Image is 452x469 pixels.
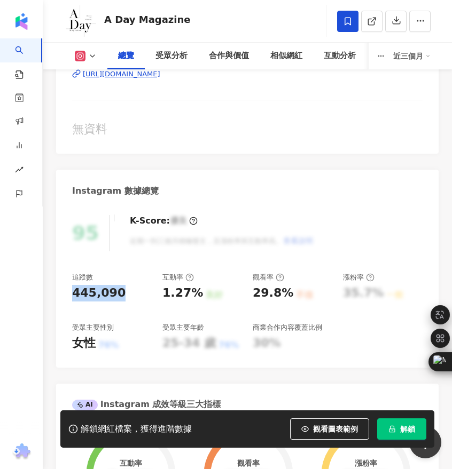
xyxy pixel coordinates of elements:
div: 女性 [72,335,96,352]
img: chrome extension [11,443,32,460]
div: K-Score : [130,215,198,227]
span: lock [388,425,396,433]
div: 漲粉率 [343,273,375,282]
div: 觀看率 [253,273,284,282]
div: 受眾主要性別 [72,323,114,332]
div: A Day Magazine [104,13,191,26]
img: logo icon [13,13,30,30]
div: 互動率 [120,459,142,467]
div: Instagram 成效等級三大指標 [72,399,221,410]
div: [URL][DOMAIN_NAME] [83,69,160,79]
button: 觀看圖表範例 [290,418,369,440]
div: 受眾分析 [155,50,188,62]
div: 無資料 [72,121,423,138]
div: 1.27% [162,285,203,301]
div: 合作與價值 [209,50,249,62]
div: 29.8% [253,285,293,301]
div: 互動率 [162,273,194,282]
span: rise [15,159,24,183]
div: 觀看率 [237,459,260,467]
a: search [15,38,36,80]
span: 解鎖 [400,425,415,433]
div: 商業合作內容覆蓋比例 [253,323,322,332]
div: AI [72,400,98,410]
div: 追蹤數 [72,273,93,282]
div: 解鎖網紅檔案，獲得進階數據 [81,424,192,435]
div: 總覽 [118,50,134,62]
div: 相似網紅 [270,50,302,62]
a: [URL][DOMAIN_NAME] [72,69,423,79]
div: 受眾主要年齡 [162,323,204,332]
div: 近三個月 [393,47,431,65]
div: 漲粉率 [355,459,377,467]
span: 觀看圖表範例 [313,425,358,433]
img: KOL Avatar [64,5,96,37]
button: 解鎖 [377,418,426,440]
div: Instagram 數據總覽 [72,185,159,197]
div: 445,090 [72,285,126,301]
div: 互動分析 [324,50,356,62]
